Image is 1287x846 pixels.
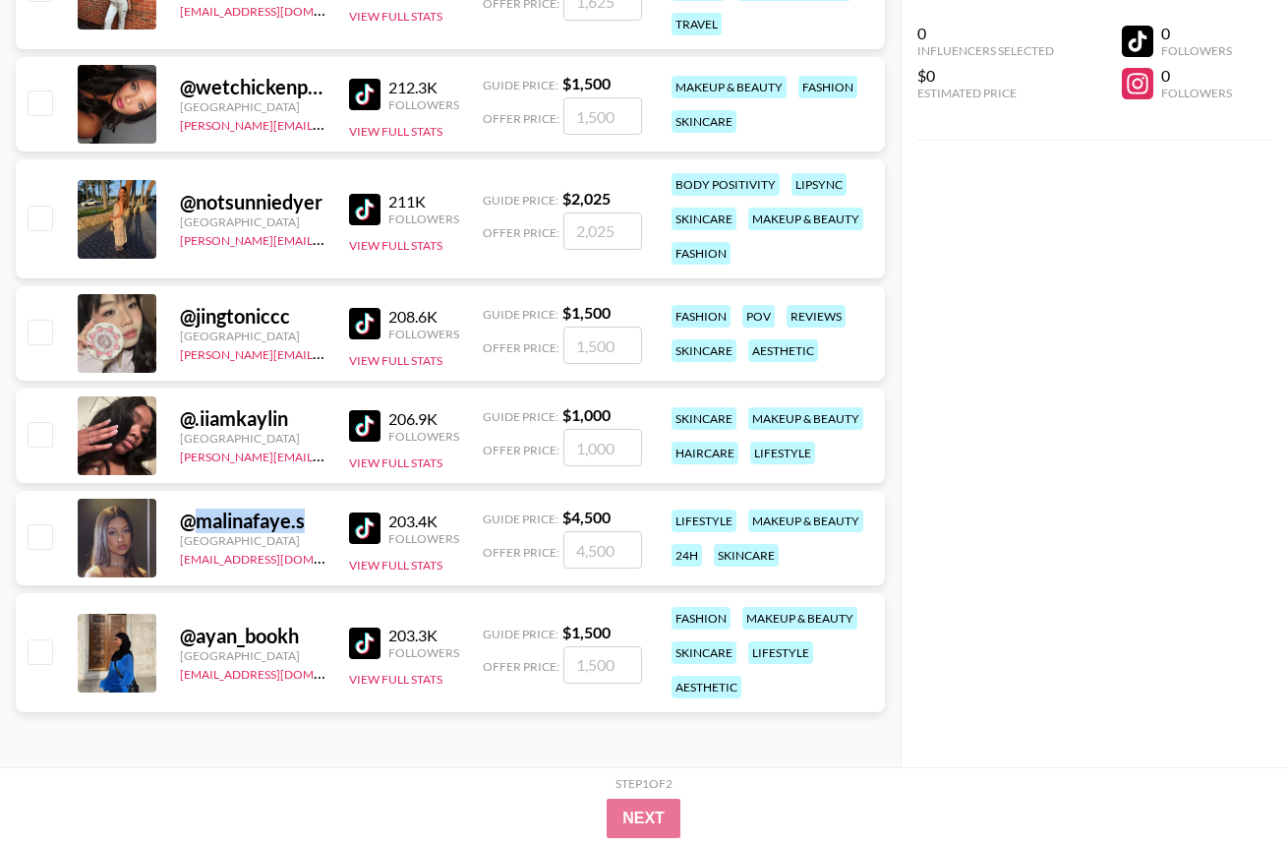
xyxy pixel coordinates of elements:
button: View Full Stats [349,455,442,470]
div: haircare [672,442,738,464]
button: View Full Stats [349,672,442,687]
div: fashion [798,76,857,98]
div: Followers [388,97,459,112]
div: makeup & beauty [748,208,863,230]
div: fashion [672,305,731,328]
div: [GEOGRAPHIC_DATA] [180,648,325,663]
button: View Full Stats [349,558,442,573]
strong: $ 1,000 [562,405,611,424]
div: skincare [714,544,779,567]
div: [GEOGRAPHIC_DATA] [180,329,325,343]
div: 212.3K [388,78,459,97]
div: fashion [672,242,731,265]
input: 1,500 [563,646,642,684]
strong: $ 1,500 [562,74,611,92]
div: travel [672,13,722,35]
div: @ notsunniedyer [180,190,325,214]
div: @ malinafaye.s [180,509,325,533]
div: 203.3K [388,626,459,645]
div: Followers [388,645,459,660]
div: aesthetic [672,676,741,698]
div: @ .iiamkaylin [180,406,325,431]
div: [GEOGRAPHIC_DATA] [180,431,325,446]
div: Influencers Selected [917,43,1054,58]
div: 208.6K [388,307,459,327]
div: @ ayan_bookh [180,624,325,648]
div: Estimated Price [917,86,1054,100]
img: TikTok [349,79,380,110]
span: Offer Price: [483,340,559,355]
div: skincare [672,407,736,430]
input: 1,500 [563,97,642,135]
a: [EMAIL_ADDRESS][DOMAIN_NAME] [180,548,378,567]
div: 24h [672,544,702,567]
div: makeup & beauty [672,76,787,98]
div: skincare [672,641,736,664]
div: Followers [1161,43,1232,58]
span: Offer Price: [483,443,559,457]
div: lifestyle [748,641,813,664]
span: Guide Price: [483,193,558,208]
strong: $ 2,025 [562,189,611,208]
span: Guide Price: [483,409,558,424]
span: Offer Price: [483,111,559,126]
div: 211K [388,192,459,211]
div: 0 [917,24,1054,43]
div: [GEOGRAPHIC_DATA] [180,214,325,229]
input: 2,025 [563,212,642,250]
div: Followers [388,531,459,546]
strong: $ 4,500 [562,508,611,526]
div: fashion [672,607,731,630]
iframe: Drift Widget Chat Controller [1189,748,1263,822]
div: 0 [1161,24,1232,43]
img: TikTok [349,308,380,339]
div: lifestyle [672,510,736,532]
div: lipsync [791,173,847,196]
button: View Full Stats [349,353,442,368]
button: Next [607,799,680,838]
div: makeup & beauty [742,607,857,630]
div: 0 [1161,66,1232,86]
div: body positivity [672,173,780,196]
span: Offer Price: [483,545,559,560]
div: [GEOGRAPHIC_DATA] [180,99,325,114]
img: TikTok [349,628,380,659]
img: TikTok [349,513,380,544]
div: skincare [672,208,736,230]
input: 1,000 [563,429,642,466]
input: 4,500 [563,531,642,569]
div: pov [742,305,775,328]
div: reviews [787,305,846,328]
div: aesthetic [748,339,818,362]
strong: $ 1,500 [562,623,611,641]
strong: $ 1,500 [562,303,611,322]
span: Offer Price: [483,225,559,240]
div: lifestyle [750,442,815,464]
span: Guide Price: [483,512,558,526]
img: TikTok [349,194,380,225]
a: [PERSON_NAME][EMAIL_ADDRESS][DOMAIN_NAME] [180,114,471,133]
img: TikTok [349,410,380,442]
span: Guide Price: [483,78,558,92]
a: [EMAIL_ADDRESS][DOMAIN_NAME] [180,663,378,682]
button: View Full Stats [349,9,442,24]
span: Offer Price: [483,659,559,674]
span: Guide Price: [483,307,558,322]
div: makeup & beauty [748,510,863,532]
div: makeup & beauty [748,407,863,430]
button: View Full Stats [349,238,442,253]
button: View Full Stats [349,124,442,139]
div: skincare [672,339,736,362]
div: Followers [1161,86,1232,100]
div: @ wetchickenpapisauce [180,75,325,99]
div: [GEOGRAPHIC_DATA] [180,533,325,548]
a: [PERSON_NAME][EMAIL_ADDRESS][PERSON_NAME][PERSON_NAME][DOMAIN_NAME] [180,446,658,464]
input: 1,500 [563,327,642,364]
div: $0 [917,66,1054,86]
div: 206.9K [388,409,459,429]
span: Guide Price: [483,627,558,641]
div: Followers [388,327,459,341]
a: [PERSON_NAME][EMAIL_ADDRESS][DOMAIN_NAME] [180,229,471,248]
div: skincare [672,110,736,133]
div: Followers [388,429,459,444]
